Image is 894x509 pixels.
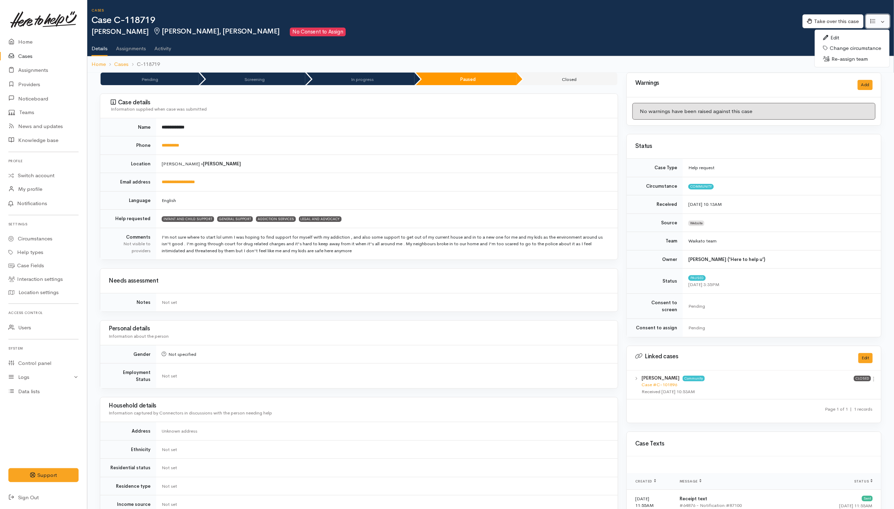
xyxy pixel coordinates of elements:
td: Ethnicity [100,440,156,459]
h6: Access control [8,308,79,317]
li: Paused [416,73,516,85]
span: Information captured by Connectors in discussions with the person needing help [109,410,272,416]
td: Language [100,191,156,210]
span: No Consent to Assign [290,28,346,36]
a: Activity [154,36,171,56]
button: Add [858,80,873,90]
td: Help request [683,159,881,177]
h6: Profile [8,156,79,166]
h3: Case Texts [635,441,873,447]
nav: breadcrumb [87,56,894,73]
span: Website [688,220,704,226]
span: Not set [162,483,177,489]
span: Not set [162,465,177,471]
td: Employment Status [100,364,156,389]
span: ADDICTION SERVICES [256,216,296,222]
td: I'm not sure where to start lol umm I was hoping to find support for myself with my addiction , a... [156,228,618,260]
a: Case #C-101896 [642,382,677,388]
span: Created [635,479,656,484]
span: INFANT AND CHILD SUPPORT [162,216,214,222]
b: [PERSON_NAME] ('Here to help u') [688,256,765,262]
span: [PERSON_NAME], [PERSON_NAME] [153,27,280,36]
span: LEGAL AND ADVOCACY [299,216,342,222]
td: Circumstance [627,177,683,195]
h3: Personal details [109,325,609,332]
td: Phone [100,136,156,155]
b: Receipt text [680,496,707,502]
span: Paused [688,275,706,281]
li: Closed [518,73,617,85]
a: Change circumstance [815,43,889,54]
span: Waikato team [688,238,717,244]
div: Not set [162,299,609,306]
h3: Case details [111,99,609,106]
span: [PERSON_NAME] » [162,161,241,167]
span: Information about the person [109,333,169,339]
span: | [850,406,852,412]
td: Location [100,155,156,173]
td: Received [627,195,683,214]
button: Support [8,468,79,482]
span: Message [680,479,702,484]
h3: Warnings [635,80,849,87]
a: Edit [815,32,889,43]
td: Status [627,269,683,294]
h6: System [8,344,79,353]
td: Gender [100,345,156,364]
a: Home [91,60,106,68]
td: Comments [100,228,156,260]
span: GENERAL SUPPORT [217,216,253,222]
span: Community [688,184,714,189]
span: Status [854,479,873,484]
td: Case Type [627,159,683,177]
small: Page 1 of 1 1 records [825,406,873,412]
span: Not set [162,373,177,379]
h6: Settings [8,219,79,229]
div: Received [DATE] 10:53AM [642,388,854,395]
td: English [156,191,618,210]
div: #64876 - Notification:#87100 [680,502,794,509]
span: Closed [854,376,871,381]
time: [DATE] 10:13AM [688,201,722,207]
li: C-118719 [129,60,160,68]
div: No warnings have been raised against this case [632,103,875,120]
td: Source [627,214,683,232]
li: In progress [307,73,414,85]
td: Residential status [100,459,156,477]
a: Re-assign team [815,54,889,65]
td: Email address [100,173,156,192]
b: [PERSON_NAME] [642,375,680,381]
button: Edit [858,353,873,363]
b: [PERSON_NAME] [203,161,241,167]
td: Address [100,422,156,441]
div: [DATE] 3:35PM [688,281,873,288]
a: Assignments [116,36,146,56]
div: Pending [688,303,873,310]
td: Help requested [100,210,156,228]
td: Residence type [100,477,156,495]
div: Unknown address [162,428,609,435]
a: Details [91,36,108,57]
a: Cases [114,60,129,68]
h3: Needs assessment [109,278,609,284]
li: Screening [200,73,305,85]
h6: Cases [91,8,803,12]
h3: Status [635,143,873,150]
td: Notes [100,293,156,312]
li: Pending [101,73,199,85]
h2: [PERSON_NAME] [91,28,803,36]
div: Information supplied when case was submitted [111,106,609,113]
td: Consent to screen [627,294,683,319]
div: Pending [688,324,873,331]
span: Not specified [162,351,196,357]
span: Not set [162,447,177,452]
td: Team [627,232,683,250]
td: Owner [627,250,683,269]
button: Take over this case [803,14,864,29]
div: Not visible to providers [109,240,151,254]
td: Consent to assign [627,319,683,337]
h3: Household details [109,403,609,409]
span: Not set [162,501,177,507]
h1: Case C-118719 [91,15,803,25]
h3: Linked cases [635,353,850,360]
